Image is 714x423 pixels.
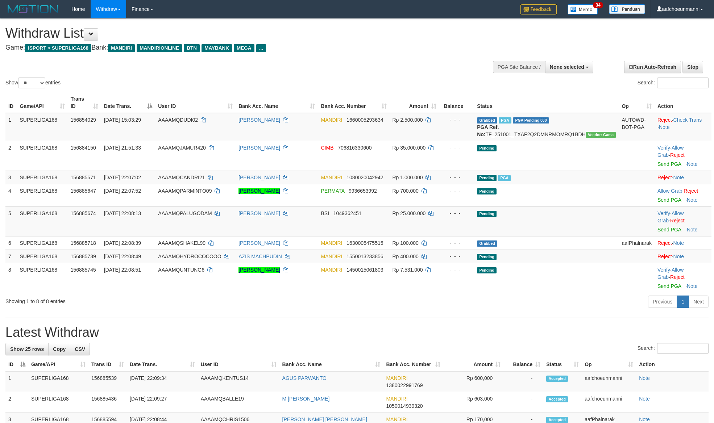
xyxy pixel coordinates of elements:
[17,263,68,293] td: SUPERLIGA168
[393,145,426,151] span: Rp 35.000.000
[442,116,471,123] div: - - -
[546,376,568,382] span: Accepted
[127,358,198,371] th: Date Trans.: activate to sort column ascending
[493,61,545,73] div: PGA Site Balance /
[639,375,650,381] a: Note
[234,44,254,52] span: MEGA
[71,175,96,180] span: 156885571
[346,240,383,246] span: Copy 1630005475515 to clipboard
[17,184,68,206] td: SUPERLIGA168
[28,392,88,413] td: SUPERLIGA168
[75,346,85,352] span: CSV
[442,266,471,273] div: - - -
[53,346,66,352] span: Copy
[673,254,684,259] a: Note
[655,184,711,206] td: ·
[198,358,279,371] th: User ID: activate to sort column ascending
[158,145,206,151] span: AAAAMQJAMUR420
[582,392,636,413] td: aafchoeunmanni
[28,371,88,392] td: SUPERLIGA168
[386,416,407,422] span: MANDIRI
[657,161,681,167] a: Send PGA
[687,227,698,233] a: Note
[439,92,474,113] th: Balance
[256,44,266,52] span: ...
[477,145,497,151] span: Pending
[393,188,419,194] span: Rp 700.000
[474,113,619,141] td: TF_251001_TXAF2Q2DMNRMOMRQ1BDH
[657,343,709,354] input: Search:
[202,44,232,52] span: MAYBANK
[238,117,280,123] a: [PERSON_NAME]
[657,267,684,280] span: ·
[5,113,17,141] td: 1
[88,371,127,392] td: 156885539
[503,371,543,392] td: -
[655,171,711,184] td: ·
[5,236,17,250] td: 6
[71,240,96,246] span: 156885718
[236,92,318,113] th: Bank Acc. Name: activate to sort column ascending
[687,283,698,289] a: Note
[104,175,141,180] span: [DATE] 22:07:02
[543,358,582,371] th: Status: activate to sort column ascending
[546,396,568,402] span: Accepted
[655,141,711,171] td: · ·
[689,296,709,308] a: Next
[25,44,91,52] span: ISPORT > SUPERLIGA168
[104,254,141,259] span: [DATE] 22:08:49
[477,175,497,181] span: Pending
[321,210,329,216] span: BSI
[158,267,204,273] span: AAAAMQUNTUNG6
[657,210,670,216] a: Verify
[684,188,698,194] a: Reject
[238,188,280,194] a: [PERSON_NAME]
[104,240,141,246] span: [DATE] 22:08:39
[670,274,685,280] a: Reject
[657,240,672,246] a: Reject
[609,4,645,14] img: panduan.png
[17,113,68,141] td: SUPERLIGA168
[321,254,342,259] span: MANDIRI
[657,197,681,203] a: Send PGA
[5,184,17,206] td: 4
[5,171,17,184] td: 3
[582,371,636,392] td: aafchoeunmanni
[17,141,68,171] td: SUPERLIGA168
[477,267,497,273] span: Pending
[639,416,650,422] a: Note
[677,296,689,308] a: 1
[321,117,342,123] span: MANDIRI
[503,392,543,413] td: -
[346,267,383,273] span: Copy 1450015061803 to clipboard
[386,396,407,402] span: MANDIRI
[657,267,684,280] a: Allow Grab
[71,117,96,123] span: 156854029
[657,283,681,289] a: Send PGA
[28,358,88,371] th: Game/API: activate to sort column ascending
[5,343,49,355] a: Show 25 rows
[657,117,672,123] a: Reject
[5,26,469,41] h1: Withdraw List
[184,44,200,52] span: BTN
[655,250,711,263] td: ·
[638,343,709,354] label: Search:
[282,396,330,402] a: M [PERSON_NAME]
[5,295,292,305] div: Showing 1 to 8 of 8 entries
[238,210,280,216] a: [PERSON_NAME]
[619,113,655,141] td: AUTOWD-BOT-PGA
[393,254,419,259] span: Rp 400.000
[5,4,61,14] img: MOTION_logo.png
[5,371,28,392] td: 1
[68,92,101,113] th: Trans ID: activate to sort column ascending
[321,240,342,246] span: MANDIRI
[477,254,497,260] span: Pending
[655,206,711,236] td: · ·
[101,92,155,113] th: Date Trans.: activate to sort column descending
[393,267,423,273] span: Rp 7.531.000
[238,254,282,259] a: AZIS MACHPUDIN
[624,61,681,73] a: Run Auto-Refresh
[443,392,503,413] td: Rp 603,000
[5,358,28,371] th: ID: activate to sort column descending
[687,197,698,203] a: Note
